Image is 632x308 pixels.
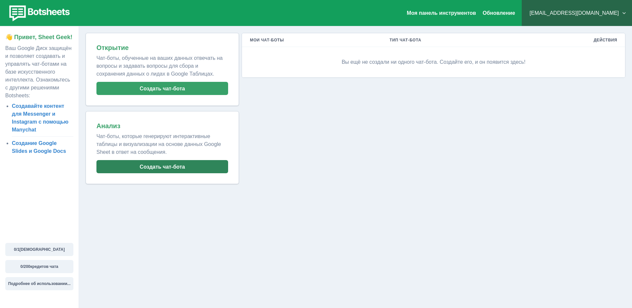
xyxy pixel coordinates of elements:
[12,103,68,132] a: Создавайте контент для Messenger и Instagram с помощью Manychat
[12,140,66,154] a: Создание Google Slides и Google Docs
[342,59,525,65] font: Вы ещё не создали ни одного чат-бота. Создайте его, и он появится здесь!
[16,247,17,252] font: /
[5,34,72,40] font: 👋 Привет, Sheet Geek!
[483,10,515,16] font: Обновление
[19,247,65,252] font: [DEMOGRAPHIC_DATA]
[140,86,185,91] font: Создать чат-бота
[5,4,72,22] img: botsheets-logo.png
[5,260,73,273] button: 0/200кредитов чата
[407,10,476,16] a: Моя панель инструментов
[96,55,223,77] font: Чат-боты, обученные на ваших данных отвечать на вопросы и задавать вопросы для сбора и сохранения...
[5,277,73,290] button: Подробнее об использовании...
[96,44,129,51] font: Открытие
[250,38,284,42] font: Мои чат-боты
[96,160,228,173] button: Создать чат-бота
[593,38,617,42] font: Действия
[23,264,24,269] font: /
[390,38,421,42] font: Тип чат-бота
[20,264,23,269] font: 0
[30,264,58,269] font: кредитов чата
[24,264,30,269] font: 200
[96,82,228,95] button: Создать чат-бота
[140,164,185,170] font: Создать чат-бота
[5,45,71,98] font: Ваш Google Диск защищён и позволяет создавать и управлять чат-ботами на базе искусственного интел...
[5,243,73,256] button: 0/1[DEMOGRAPHIC_DATA]
[96,133,221,155] font: Чат-боты, которые генерируют интерактивные таблицы и визуализации на основе данных Google Sheet в...
[14,247,16,252] font: 0
[527,7,627,20] button: [EMAIL_ADDRESS][DOMAIN_NAME]
[96,122,120,130] font: Анализ
[17,247,19,252] font: 1
[8,281,71,286] font: Подробнее об использовании...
